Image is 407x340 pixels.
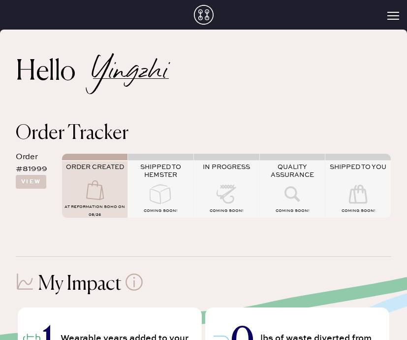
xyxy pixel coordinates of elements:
[64,204,125,217] span: AT Reformation Soho on 08/26
[360,296,403,338] iframe: Front Chat
[203,163,250,171] span: IN PROGRESS
[16,175,46,189] button: View
[16,61,93,84] h2: Hello
[271,163,314,179] span: QUALITY ASSURANCE
[16,151,54,175] div: Order #81999
[144,208,177,213] span: COMING SOON!
[38,272,122,296] h1: My Impact
[342,208,375,213] span: COMING SOON!
[66,163,124,171] span: ORDER CREATED
[276,208,309,213] span: COMING SOON!
[93,66,169,79] h2: Yingzhi
[387,12,399,21] button: Open Menu
[16,124,128,143] span: Order Tracker
[210,208,243,213] span: COMING SOON!
[330,163,386,171] span: SHIPPED TO YOU
[140,163,181,179] span: SHIPPED TO HEMSTER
